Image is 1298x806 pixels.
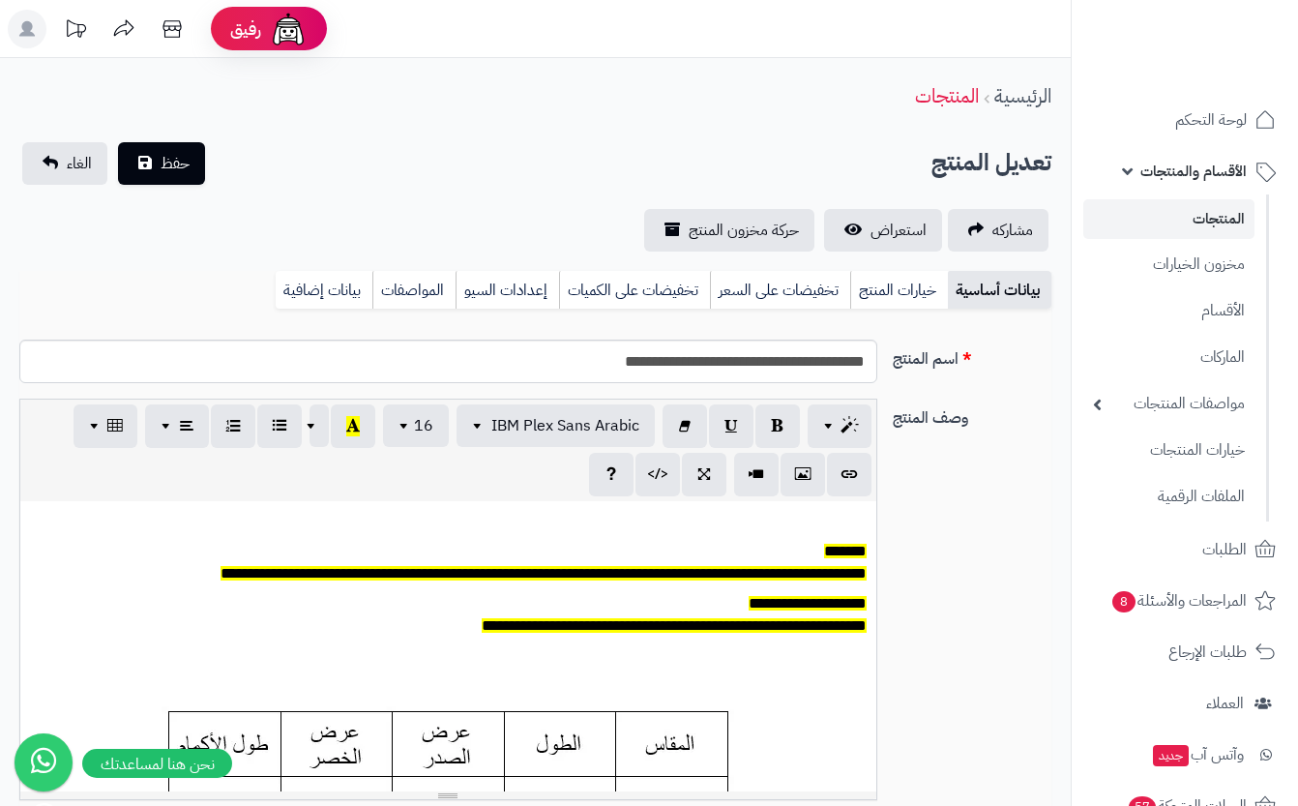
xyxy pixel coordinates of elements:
span: وآتس آب [1151,741,1244,768]
span: 16 [414,414,433,437]
a: استعراض [824,209,942,252]
label: وصف المنتج [885,399,1060,430]
button: IBM Plex Sans Arabic [457,404,655,447]
span: حركة مخزون المنتج [689,219,799,242]
a: تخفيضات على الكميات [559,271,710,310]
a: بيانات إضافية [276,271,372,310]
img: ai-face.png [269,10,308,48]
a: بيانات أساسية [948,271,1051,310]
a: الملفات الرقمية [1083,476,1254,518]
button: حفظ [118,142,205,185]
span: حفظ [161,152,190,175]
span: الطلبات [1202,536,1247,563]
a: المنتجات [915,81,979,110]
span: مشاركه [992,219,1033,242]
a: لوحة التحكم [1083,97,1286,143]
img: logo-2.png [1166,51,1280,92]
a: مخزون الخيارات [1083,244,1254,285]
a: الأقسام [1083,290,1254,332]
a: المراجعات والأسئلة8 [1083,578,1286,624]
a: حركة مخزون المنتج [644,209,814,252]
a: وآتس آبجديد [1083,731,1286,778]
a: تخفيضات على السعر [710,271,850,310]
h2: تعديل المنتج [931,143,1051,183]
span: الغاء [67,152,92,175]
a: طلبات الإرجاع [1083,629,1286,675]
span: 8 [1112,591,1136,612]
a: الماركات [1083,337,1254,378]
span: IBM Plex Sans Arabic [491,414,639,437]
a: المنتجات [1083,199,1254,239]
a: مشاركه [948,209,1048,252]
a: خيارات المنتجات [1083,430,1254,471]
span: المراجعات والأسئلة [1110,587,1247,614]
a: الطلبات [1083,526,1286,573]
a: الرئيسية [994,81,1051,110]
span: جديد [1153,745,1189,766]
button: 16 [383,404,449,447]
span: طلبات الإرجاع [1168,639,1247,666]
a: العملاء [1083,680,1286,727]
a: تحديثات المنصة [51,10,100,53]
span: رفيق [230,17,261,41]
a: الغاء [22,142,107,185]
span: لوحة التحكم [1175,106,1247,134]
a: إعدادات السيو [456,271,559,310]
a: المواصفات [372,271,456,310]
span: استعراض [870,219,927,242]
span: الأقسام والمنتجات [1140,158,1247,185]
a: مواصفات المنتجات [1083,383,1254,425]
label: اسم المنتج [885,340,1060,371]
span: العملاء [1206,690,1244,717]
a: خيارات المنتج [850,271,948,310]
